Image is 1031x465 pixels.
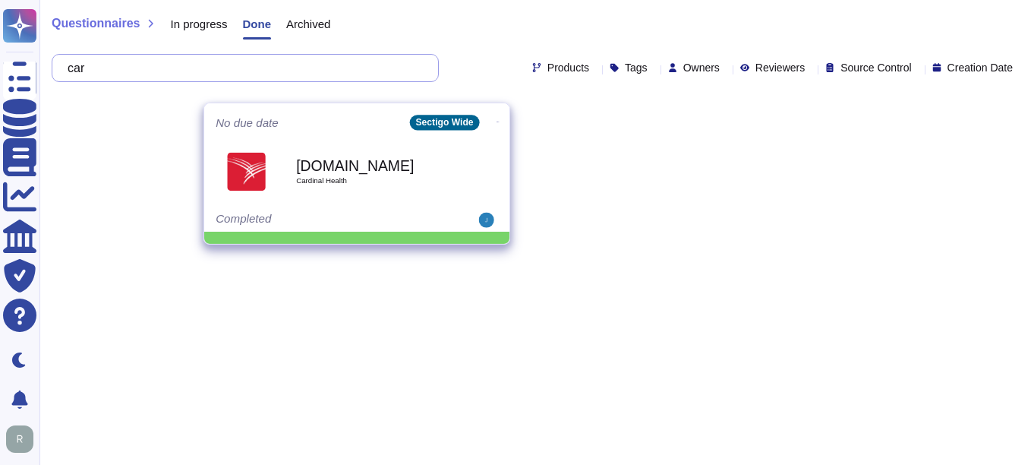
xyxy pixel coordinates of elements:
[216,213,404,228] div: Completed
[625,62,648,73] span: Tags
[296,158,449,172] b: [DOMAIN_NAME]
[683,62,720,73] span: Owners
[547,62,589,73] span: Products
[6,425,33,453] img: user
[227,152,266,191] img: Logo
[243,18,272,30] span: Done
[947,62,1013,73] span: Creation Date
[52,17,140,30] span: Questionnaires
[755,62,805,73] span: Reviewers
[409,115,479,130] div: Sectigo Wide
[170,18,227,30] span: In progress
[286,18,330,30] span: Archived
[840,62,911,73] span: Source Control
[216,117,279,128] span: No due date
[296,177,449,185] span: Cardinal Health
[3,422,44,456] button: user
[60,55,423,81] input: Search by keywords
[479,213,494,228] img: user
